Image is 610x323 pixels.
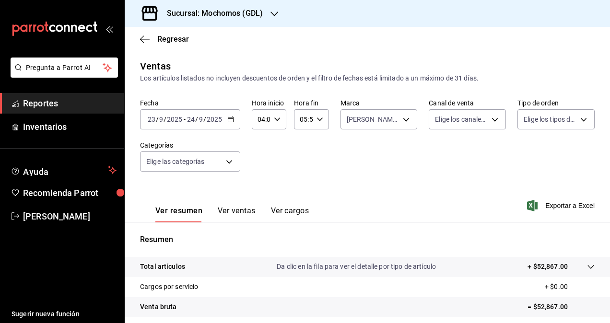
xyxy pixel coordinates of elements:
button: Ver ventas [218,206,256,222]
span: [PERSON_NAME] (GDL) [347,115,400,124]
span: / [156,115,159,123]
label: Marca [340,100,418,106]
font: Reportes [23,98,58,108]
span: Elige los canales de venta [435,115,488,124]
font: [PERSON_NAME] [23,211,90,221]
p: + $52,867.00 [528,262,568,272]
label: Hora fin [294,100,328,106]
button: Pregunta a Parrot AI [11,58,118,78]
p: = $52,867.00 [528,302,595,312]
span: / [195,115,198,123]
label: Categorías [140,142,240,149]
button: Exportar a Excel [529,200,595,211]
span: Regresar [157,35,189,44]
label: Fecha [140,100,240,106]
button: Regresar [140,35,189,44]
input: ---- [206,115,223,123]
span: Elige las categorías [146,157,205,166]
button: Ver cargos [271,206,309,222]
div: Los artículos listados no incluyen descuentos de orden y el filtro de fechas está limitado a un m... [140,73,595,83]
span: / [164,115,166,123]
input: -- [147,115,156,123]
font: Recomienda Parrot [23,188,98,198]
p: + $0.00 [545,282,595,292]
label: Canal de venta [429,100,506,106]
button: open_drawer_menu [106,25,113,33]
span: Elige los tipos de orden [524,115,577,124]
font: Inventarios [23,122,67,132]
p: Cargos por servicio [140,282,199,292]
font: Ver resumen [155,206,202,216]
p: Venta bruta [140,302,176,312]
span: / [203,115,206,123]
input: -- [187,115,195,123]
p: Da clic en la fila para ver el detalle por tipo de artículo [277,262,436,272]
span: Pregunta a Parrot AI [26,63,103,73]
font: Exportar a Excel [545,202,595,209]
h3: Sucursal: Mochomos (GDL) [159,8,263,19]
input: -- [159,115,164,123]
p: Total artículos [140,262,185,272]
label: Tipo de orden [517,100,595,106]
input: ---- [166,115,183,123]
div: Pestañas de navegación [155,206,309,222]
span: - [184,115,186,123]
label: Hora inicio [252,100,286,106]
input: -- [199,115,203,123]
font: Sugerir nueva función [12,310,80,318]
div: Ventas [140,59,171,73]
p: Resumen [140,234,595,245]
span: Ayuda [23,164,104,176]
a: Pregunta a Parrot AI [7,69,118,80]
